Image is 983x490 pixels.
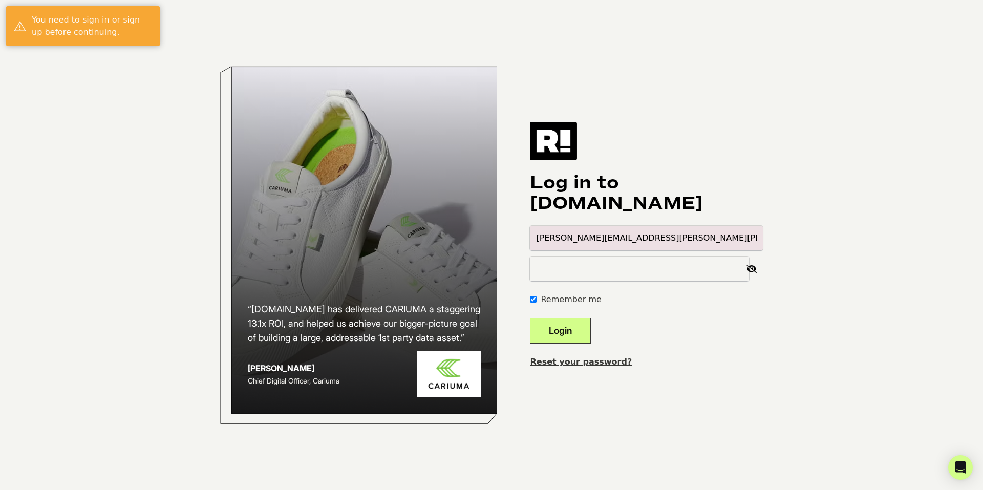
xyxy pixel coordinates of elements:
div: Open Intercom Messenger [948,455,973,480]
h1: Log in to [DOMAIN_NAME] [530,173,763,214]
a: Reset your password? [530,357,632,367]
img: Cariuma [417,351,481,398]
h2: “[DOMAIN_NAME] has delivered CARIUMA a staggering 13.1x ROI, and helped us achieve our bigger-pic... [248,302,481,345]
div: You need to sign in or sign up before continuing. [32,14,152,38]
button: Login [530,318,591,344]
input: Email [530,226,763,250]
span: Chief Digital Officer, Cariuma [248,376,339,385]
img: Retention.com [530,122,577,160]
strong: [PERSON_NAME] [248,363,314,373]
label: Remember me [541,293,601,306]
